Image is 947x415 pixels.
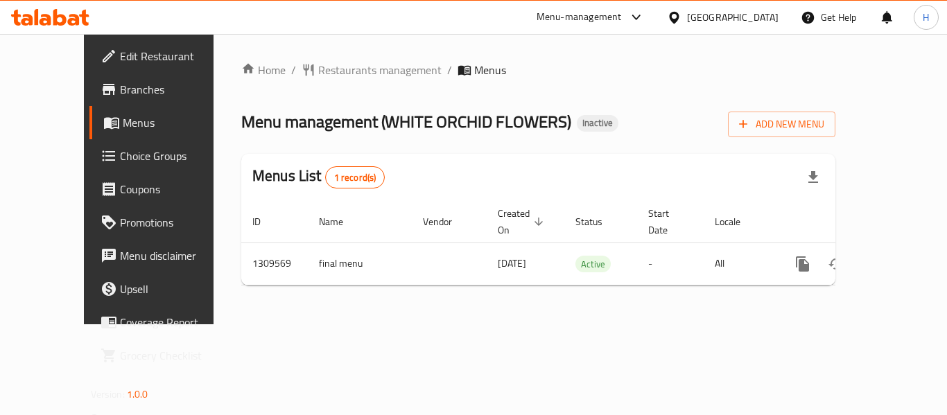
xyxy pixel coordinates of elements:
[89,106,242,139] a: Menus
[319,213,361,230] span: Name
[89,139,242,173] a: Choice Groups
[89,306,242,339] a: Coverage Report
[819,247,853,281] button: Change Status
[291,62,296,78] li: /
[89,206,242,239] a: Promotions
[89,39,242,73] a: Edit Restaurant
[308,242,412,285] td: final menu
[89,73,242,106] a: Branches
[89,239,242,272] a: Menu disclaimer
[241,201,930,285] table: enhanced table
[715,213,758,230] span: Locale
[91,385,125,403] span: Version:
[786,247,819,281] button: more
[120,314,231,330] span: Coverage Report
[325,166,385,188] div: Total records count
[302,62,442,78] a: Restaurants management
[123,114,231,131] span: Menus
[797,161,830,194] div: Export file
[687,10,779,25] div: [GEOGRAPHIC_DATA]
[923,10,929,25] span: H
[120,347,231,364] span: Grocery Checklist
[120,81,231,98] span: Branches
[89,272,242,306] a: Upsell
[120,281,231,297] span: Upsell
[318,62,442,78] span: Restaurants management
[120,148,231,164] span: Choice Groups
[241,62,835,78] nav: breadcrumb
[728,112,835,137] button: Add New Menu
[575,213,620,230] span: Status
[447,62,452,78] li: /
[498,205,548,238] span: Created On
[120,48,231,64] span: Edit Restaurant
[326,171,385,184] span: 1 record(s)
[704,242,775,285] td: All
[537,9,622,26] div: Menu-management
[577,117,618,129] span: Inactive
[575,256,611,272] span: Active
[252,166,385,188] h2: Menus List
[120,247,231,264] span: Menu disclaimer
[89,173,242,206] a: Coupons
[423,213,470,230] span: Vendor
[89,339,242,372] a: Grocery Checklist
[252,213,279,230] span: ID
[637,242,704,285] td: -
[775,201,930,243] th: Actions
[648,205,687,238] span: Start Date
[241,242,308,285] td: 1309569
[474,62,506,78] span: Menus
[739,116,824,133] span: Add New Menu
[120,181,231,197] span: Coupons
[120,214,231,231] span: Promotions
[241,62,286,78] a: Home
[577,115,618,132] div: Inactive
[241,106,571,137] span: Menu management ( WHITE ORCHID FLOWERS )
[498,254,526,272] span: [DATE]
[127,385,148,403] span: 1.0.0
